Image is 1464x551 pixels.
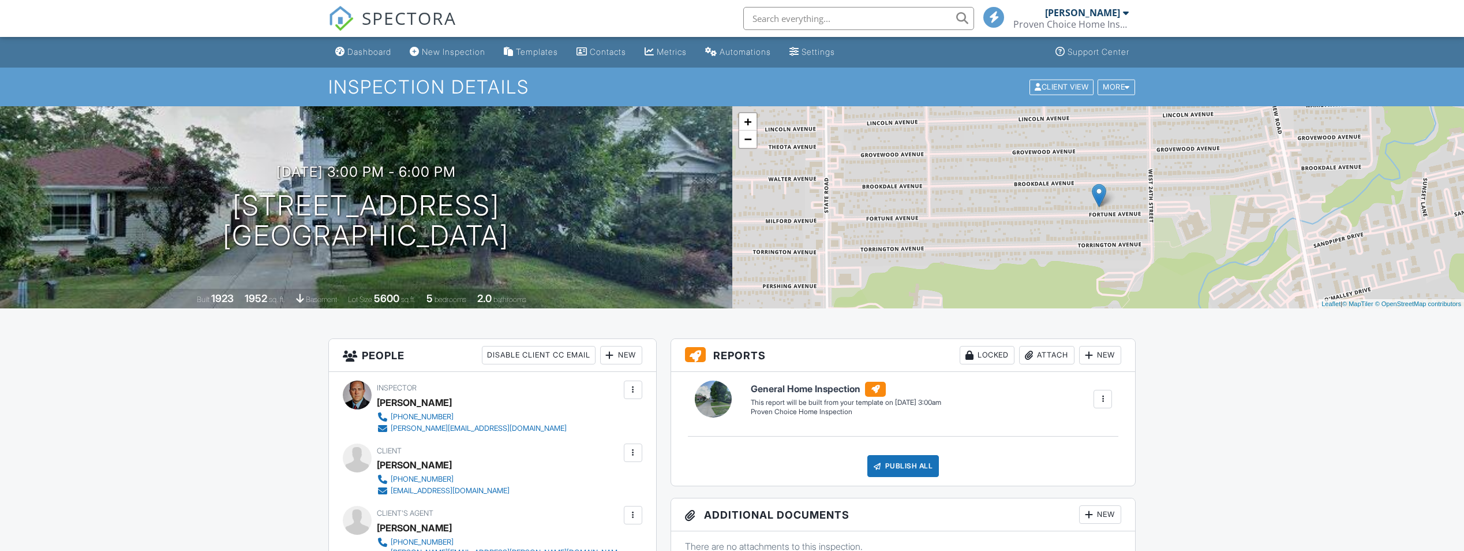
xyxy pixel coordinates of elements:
span: Inspector [377,384,417,392]
span: bathrooms [493,295,526,304]
h6: General Home Inspection [751,382,941,397]
div: Support Center [1068,47,1129,57]
a: [PERSON_NAME] [377,519,452,537]
div: Dashboard [347,47,391,57]
a: Templates [499,42,563,63]
div: 5600 [374,292,399,304]
a: Dashboard [331,42,396,63]
div: 2.0 [477,292,492,304]
div: Templates [516,47,558,57]
div: Attach [1019,346,1074,364]
a: Contacts [572,42,631,63]
a: [PHONE_NUMBER] [377,537,621,548]
span: bedrooms [435,295,466,304]
h1: [STREET_ADDRESS] [GEOGRAPHIC_DATA] [223,191,509,252]
a: New Inspection [405,42,490,63]
a: [EMAIL_ADDRESS][DOMAIN_NAME] [377,485,510,497]
a: Zoom out [739,131,757,148]
a: © MapTiler [1342,300,1373,307]
div: [EMAIL_ADDRESS][DOMAIN_NAME] [391,486,510,496]
span: basement [306,295,337,304]
div: More [1098,79,1135,95]
span: SPECTORA [362,6,456,30]
div: [PERSON_NAME] [377,456,452,474]
a: Automations (Basic) [701,42,776,63]
div: New [1079,505,1121,524]
a: Leaflet [1321,300,1341,307]
div: [PERSON_NAME][EMAIL_ADDRESS][DOMAIN_NAME] [391,424,567,433]
a: [PHONE_NUMBER] [377,411,567,423]
a: Support Center [1051,42,1134,63]
div: [PHONE_NUMBER] [391,412,454,422]
a: Settings [785,42,840,63]
a: SPECTORA [328,16,456,40]
div: [PERSON_NAME] [377,394,452,411]
div: Locked [960,346,1014,364]
h3: [DATE] 3:00 pm - 6:00 pm [276,164,456,180]
div: [PERSON_NAME] [1045,7,1120,18]
a: Client View [1028,82,1096,91]
h3: Reports [671,339,1136,372]
div: Proven Choice Home Inspection [1013,18,1129,30]
div: New [600,346,642,364]
span: sq. ft. [269,295,285,304]
h3: Additional Documents [671,498,1136,531]
div: Proven Choice Home Inspection [751,407,941,417]
div: 1952 [245,292,267,304]
a: [PHONE_NUMBER] [377,474,510,485]
a: Metrics [640,42,691,63]
img: The Best Home Inspection Software - Spectora [328,6,354,31]
a: © OpenStreetMap contributors [1375,300,1461,307]
span: Client [377,446,402,455]
div: Publish All [867,455,939,477]
div: New [1079,346,1121,364]
span: sq.ft. [401,295,415,304]
h3: People [329,339,656,372]
h1: Inspection Details [328,77,1136,97]
a: Zoom in [739,113,757,131]
div: [PHONE_NUMBER] [391,538,454,547]
div: Contacts [590,47,626,57]
div: [PHONE_NUMBER] [391,475,454,484]
div: | [1319,299,1464,309]
span: Client's Agent [377,509,433,518]
span: Built [197,295,209,304]
div: This report will be built from your template on [DATE] 3:00am [751,398,941,407]
a: [PERSON_NAME][EMAIL_ADDRESS][DOMAIN_NAME] [377,423,567,434]
div: New Inspection [422,47,485,57]
div: Client View [1029,79,1094,95]
span: Lot Size [348,295,372,304]
div: 1923 [211,292,234,304]
div: Metrics [657,47,687,57]
div: Automations [720,47,771,57]
div: 5 [426,292,433,304]
input: Search everything... [743,7,974,30]
div: Disable Client CC Email [482,346,596,364]
div: Settings [802,47,835,57]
